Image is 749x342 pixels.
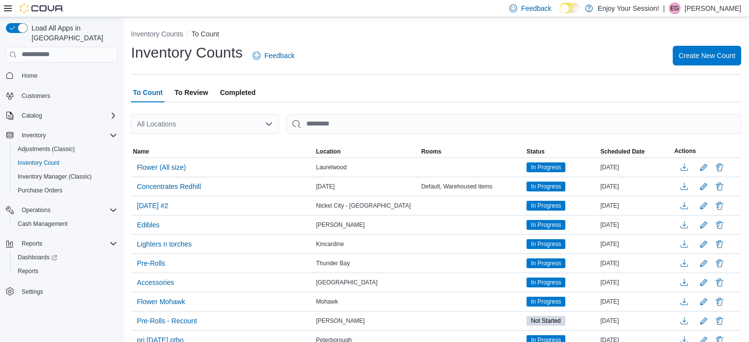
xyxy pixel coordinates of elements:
span: Scheduled Date [600,148,645,155]
button: Settings [2,284,121,298]
button: Reports [18,238,46,249]
span: In Progress [526,220,565,230]
button: Pre-Rolls [133,256,169,271]
a: Adjustments (Classic) [14,143,79,155]
span: In Progress [526,297,565,307]
button: Catalog [18,110,46,122]
span: In Progress [526,278,565,287]
button: Edit count details [698,313,710,328]
button: Lighters n torches [133,237,195,251]
button: Inventory Counts [131,30,183,38]
div: [DATE] [598,219,672,231]
span: Adjustments (Classic) [14,143,117,155]
span: Customers [18,90,117,102]
button: Delete [714,257,725,269]
input: This is a search bar. After typing your query, hit enter to filter the results lower in the page. [287,114,741,134]
button: Inventory Manager (Classic) [10,170,121,184]
button: Flower (All size) [133,160,190,175]
button: Edit count details [698,294,710,309]
span: [DATE] #2 [137,201,168,211]
span: Edibles [137,220,160,230]
span: Inventory Count [18,159,60,167]
a: Customers [18,90,54,102]
span: Completed [220,83,256,102]
button: Scheduled Date [598,146,672,157]
span: Not Started [526,316,565,326]
span: Dark Mode [559,13,560,14]
button: Concentrates Redhill [133,179,205,194]
span: Name [133,148,149,155]
span: Inventory Count [14,157,117,169]
span: In Progress [531,278,561,287]
span: [PERSON_NAME] [316,317,365,325]
span: In Progress [531,259,561,268]
button: Inventory Count [10,156,121,170]
button: Location [314,146,420,157]
span: Lighters n torches [137,239,192,249]
span: Not Started [531,316,561,325]
span: In Progress [526,258,565,268]
span: Accessories [137,278,174,287]
button: Edit count details [698,160,710,175]
span: [PERSON_NAME] [316,221,365,229]
span: Catalog [22,112,42,120]
button: Accessories [133,275,178,290]
button: Rooms [419,146,524,157]
button: Delete [714,315,725,327]
div: [DATE] [598,296,672,308]
div: Default, Warehoused items [419,181,524,192]
button: Delete [714,238,725,250]
button: Reports [2,237,121,250]
a: Dashboards [14,251,61,263]
button: Pre-Rolls - Recount [133,313,201,328]
button: Edibles [133,218,163,232]
span: Home [18,69,117,82]
span: In Progress [526,182,565,191]
h1: Inventory Counts [131,43,243,62]
span: Dashboards [14,251,117,263]
input: Dark Mode [559,3,580,13]
span: In Progress [531,201,561,210]
span: Mohawk [316,298,338,306]
span: Purchase Orders [14,185,117,196]
button: Edit count details [698,237,710,251]
button: Home [2,68,121,83]
button: Delete [714,181,725,192]
span: Inventory Manager (Classic) [14,171,117,183]
span: Thunder Bay [316,259,350,267]
button: Edit count details [698,179,710,194]
a: Inventory Manager (Classic) [14,171,96,183]
p: Enjoy Your Session! [598,2,659,14]
span: To Count [133,83,163,102]
button: Operations [18,204,55,216]
span: Laurelwood [316,163,347,171]
button: Inventory [2,128,121,142]
span: Location [316,148,341,155]
span: Operations [18,204,117,216]
span: Reports [18,267,38,275]
span: [GEOGRAPHIC_DATA] [316,279,378,286]
span: In Progress [531,297,561,306]
div: [DATE] [598,315,672,327]
button: Delete [714,219,725,231]
a: Dashboards [10,250,121,264]
a: Inventory Count [14,157,64,169]
span: Inventory [22,131,46,139]
span: Cash Management [14,218,117,230]
a: Purchase Orders [14,185,66,196]
span: To Review [174,83,208,102]
span: In Progress [531,182,561,191]
button: Operations [2,203,121,217]
button: Delete [714,296,725,308]
span: Dashboards [18,253,57,261]
img: Cova [20,3,64,13]
button: Customers [2,89,121,103]
span: In Progress [526,239,565,249]
span: Flower Mohawk [137,297,185,307]
span: In Progress [526,162,565,172]
nav: Complex example [6,64,117,324]
span: Flower (All size) [137,162,186,172]
span: Kincardine [316,240,344,248]
button: Edit count details [698,198,710,213]
button: Delete [714,200,725,212]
